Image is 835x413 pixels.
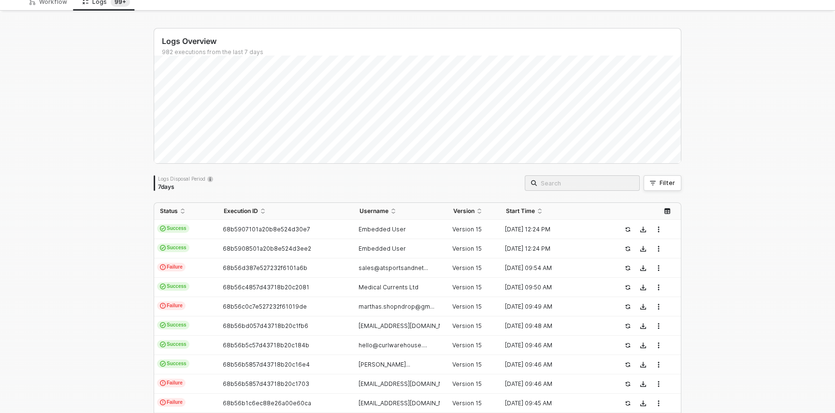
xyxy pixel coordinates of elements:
[500,245,605,253] div: [DATE] 12:24 PM
[452,322,482,329] span: Version 15
[640,227,646,232] span: icon-download
[447,203,500,220] th: Version
[223,342,309,349] span: 68b56b5c57d43718b20c184b
[359,361,410,368] span: [PERSON_NAME]...
[625,265,631,271] span: icon-success-page
[640,246,646,252] span: icon-download
[500,303,605,311] div: [DATE] 09:49 AM
[625,400,631,406] span: icon-success-page
[359,226,406,233] span: Embedded User
[160,322,166,328] span: icon-cards
[359,245,406,252] span: Embedded User
[625,285,631,290] span: icon-success-page
[359,399,457,407] span: [EMAIL_ADDRESS][DOMAIN_NAME]
[162,36,681,46] div: Logs Overview
[506,207,535,215] span: Start Time
[359,264,428,271] span: sales@atsportsandnet...
[625,323,631,329] span: icon-success-page
[224,207,258,215] span: Execution ID
[625,227,631,232] span: icon-success-page
[625,342,631,348] span: icon-success-page
[160,303,166,309] span: icon-exclamation
[664,208,670,214] span: icon-table
[500,284,605,291] div: [DATE] 09:50 AM
[640,304,646,310] span: icon-download
[644,175,681,191] button: Filter
[640,285,646,290] span: icon-download
[157,398,186,407] span: Failure
[452,380,482,387] span: Version 15
[640,381,646,387] span: icon-download
[541,178,633,188] input: Search
[160,207,178,215] span: Status
[452,264,482,271] span: Version 15
[359,303,434,310] span: marthas.shopndrop@gm...
[500,342,605,349] div: [DATE] 09:46 AM
[158,183,213,191] div: 7 days
[452,284,482,291] span: Version 15
[500,361,605,369] div: [DATE] 09:46 AM
[625,304,631,310] span: icon-success-page
[160,361,166,367] span: icon-cards
[452,399,482,407] span: Version 15
[359,284,418,291] span: Medical Currents Ltd
[625,362,631,368] span: icon-success-page
[660,179,675,187] div: Filter
[223,226,310,233] span: 68b5907101a20b8e524d30e7
[218,203,353,220] th: Execution ID
[223,399,311,407] span: 68b56b1c6ec88e26a00e60ca
[640,400,646,406] span: icon-download
[500,203,613,220] th: Start Time
[157,224,189,233] span: Success
[157,301,186,310] span: Failure
[157,359,189,368] span: Success
[160,284,166,289] span: icon-cards
[359,380,461,387] span: [EMAIL_ADDRESS][DOMAIN_NAME]...
[157,263,186,271] span: Failure
[625,246,631,252] span: icon-success-page
[625,381,631,387] span: icon-success-page
[223,264,307,271] span: 68b56d387e527232f6101a6b
[160,342,166,347] span: icon-cards
[640,342,646,348] span: icon-download
[452,342,482,349] span: Version 15
[157,282,189,291] span: Success
[452,361,482,368] span: Version 15
[452,245,482,252] span: Version 15
[500,322,605,330] div: [DATE] 09:48 AM
[500,226,605,233] div: [DATE] 12:24 PM
[452,303,482,310] span: Version 15
[158,175,213,182] div: Logs Disposal Period
[359,342,427,349] span: hello@curlwarehouse....
[157,321,189,329] span: Success
[500,380,605,388] div: [DATE] 09:46 AM
[640,323,646,329] span: icon-download
[157,379,186,387] span: Failure
[223,322,308,329] span: 68b56bd057d43718b20c1fb6
[223,303,307,310] span: 68b56c0c7e527232f61019de
[223,284,309,291] span: 68b56c4857d43718b20c2081
[640,265,646,271] span: icon-download
[500,264,605,272] div: [DATE] 09:54 AM
[359,322,457,329] span: [EMAIL_ADDRESS][DOMAIN_NAME]
[223,380,309,387] span: 68b56b5857d43718b20c1703
[453,207,475,215] span: Version
[223,245,311,252] span: 68b5908501a20b8e524d3ee2
[160,264,166,270] span: icon-exclamation
[160,245,166,251] span: icon-cards
[500,399,605,407] div: [DATE] 09:45 AM
[157,243,189,252] span: Success
[157,340,189,349] span: Success
[360,207,389,215] span: Username
[162,48,681,56] div: 982 executions from the last 7 days
[154,203,218,220] th: Status
[223,361,310,368] span: 68b56b5857d43718b20c16e4
[160,399,166,405] span: icon-exclamation
[354,203,448,220] th: Username
[160,226,166,231] span: icon-cards
[640,362,646,368] span: icon-download
[452,226,482,233] span: Version 15
[160,380,166,386] span: icon-exclamation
